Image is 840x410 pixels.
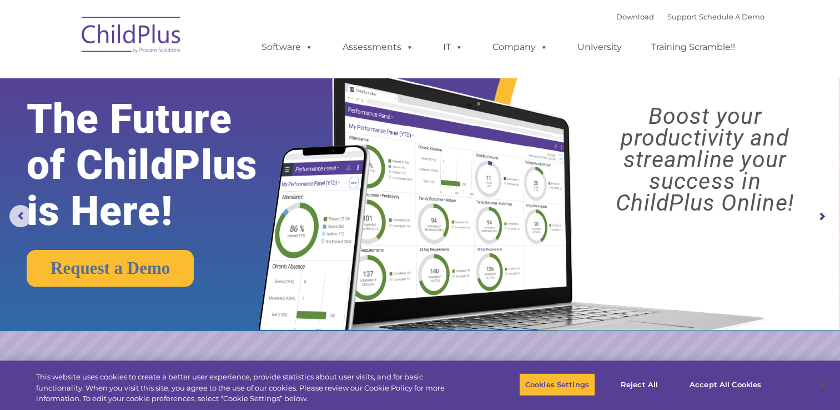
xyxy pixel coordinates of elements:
[519,373,595,396] button: Cookies Settings
[331,36,425,58] a: Assessments
[605,373,674,396] button: Reject All
[76,9,187,64] img: ChildPlus by Procare Solutions
[36,372,462,404] div: This website uses cookies to create a better user experience, provide statistics about user visit...
[250,36,324,58] a: Software
[810,372,834,397] button: Close
[616,12,764,21] font: |
[481,36,559,58] a: Company
[640,36,746,58] a: Training Scramble!!
[667,12,697,21] a: Support
[154,73,188,82] span: Last name
[699,12,764,21] a: Schedule A Demo
[580,106,829,214] rs-layer: Boost your productivity and streamline your success in ChildPlus Online!
[27,96,295,234] rs-layer: The Future of ChildPlus is Here!
[432,36,474,58] a: IT
[154,119,202,127] span: Phone number
[27,250,194,287] a: Request a Demo
[683,373,767,396] button: Accept All Cookies
[566,36,633,58] a: University
[616,12,654,21] a: Download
